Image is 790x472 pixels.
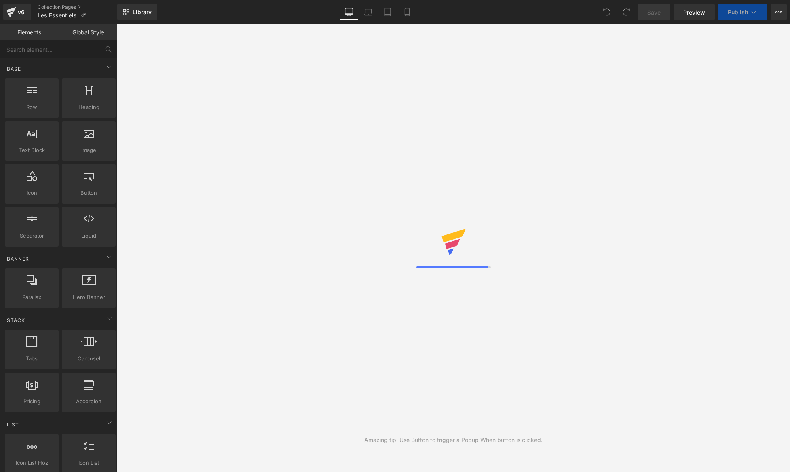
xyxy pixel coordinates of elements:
a: Laptop [359,4,378,20]
span: Les Essentiels [38,12,77,19]
a: Desktop [339,4,359,20]
span: Icon [7,189,56,197]
button: Undo [599,4,615,20]
span: Publish [728,9,748,15]
button: Redo [618,4,634,20]
span: Tabs [7,354,56,363]
span: Preview [683,8,705,17]
span: Save [647,8,661,17]
div: Amazing tip: Use Button to trigger a Popup When button is clicked. [364,436,543,445]
span: Text Block [7,146,56,154]
span: Button [64,189,113,197]
span: Hero Banner [64,293,113,301]
span: Liquid [64,232,113,240]
span: Pricing [7,397,56,406]
span: Icon List [64,459,113,467]
div: v6 [16,7,26,17]
span: Heading [64,103,113,112]
span: Parallax [7,293,56,301]
a: Tablet [378,4,397,20]
span: Image [64,146,113,154]
a: New Library [117,4,157,20]
span: Carousel [64,354,113,363]
a: Mobile [397,4,417,20]
span: Row [7,103,56,112]
span: List [6,421,20,428]
span: Library [133,8,152,16]
span: Icon List Hoz [7,459,56,467]
span: Stack [6,316,26,324]
a: v6 [3,4,31,20]
span: Accordion [64,397,113,406]
button: Publish [718,4,767,20]
a: Collection Pages [38,4,117,11]
a: Global Style [59,24,117,40]
span: Base [6,65,22,73]
button: More [771,4,787,20]
span: Banner [6,255,30,263]
span: Separator [7,232,56,240]
a: Preview [674,4,715,20]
